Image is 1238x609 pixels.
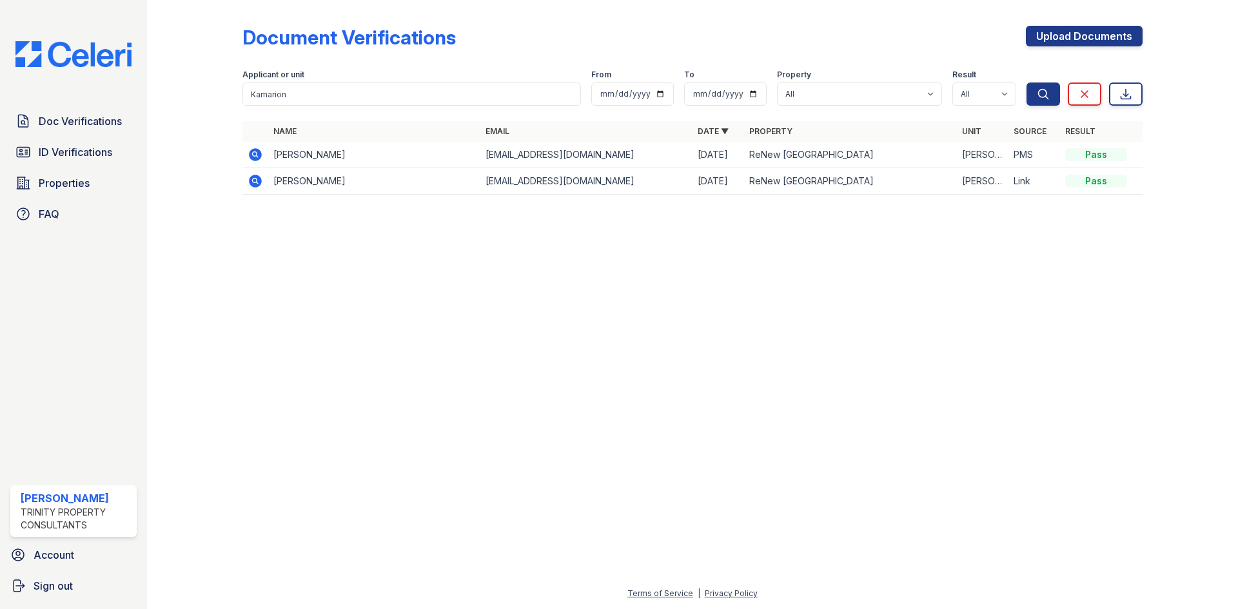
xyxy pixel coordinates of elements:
[627,588,693,598] a: Terms of Service
[705,588,758,598] a: Privacy Policy
[744,142,956,168] td: ReNew [GEOGRAPHIC_DATA]
[1008,142,1060,168] td: PMS
[480,168,693,195] td: [EMAIL_ADDRESS][DOMAIN_NAME]
[5,573,142,599] a: Sign out
[10,170,137,196] a: Properties
[5,41,142,67] img: CE_Logo_Blue-a8612792a0a2168367f1c8372b55b34899dd931a85d93a1a3d3e32e68fde9ad4.png
[1014,126,1046,136] a: Source
[957,168,1008,195] td: [PERSON_NAME] 50
[1008,168,1060,195] td: Link
[242,70,304,80] label: Applicant or unit
[39,175,90,191] span: Properties
[10,139,137,165] a: ID Verifications
[957,142,1008,168] td: [PERSON_NAME] 50
[777,70,811,80] label: Property
[10,201,137,227] a: FAQ
[693,168,744,195] td: [DATE]
[268,168,480,195] td: [PERSON_NAME]
[10,108,137,134] a: Doc Verifications
[5,542,142,568] a: Account
[39,206,59,222] span: FAQ
[242,82,581,106] input: Search by name, email, or unit number
[693,142,744,168] td: [DATE]
[34,547,74,563] span: Account
[1065,148,1127,161] div: Pass
[34,578,73,594] span: Sign out
[744,168,956,195] td: ReNew [GEOGRAPHIC_DATA]
[1026,26,1143,46] a: Upload Documents
[486,126,509,136] a: Email
[698,126,729,136] a: Date ▼
[962,126,981,136] a: Unit
[242,26,456,49] div: Document Verifications
[273,126,297,136] a: Name
[684,70,694,80] label: To
[591,70,611,80] label: From
[21,490,132,506] div: [PERSON_NAME]
[480,142,693,168] td: [EMAIL_ADDRESS][DOMAIN_NAME]
[268,142,480,168] td: [PERSON_NAME]
[21,506,132,532] div: Trinity Property Consultants
[698,588,700,598] div: |
[1065,126,1096,136] a: Result
[39,144,112,160] span: ID Verifications
[952,70,976,80] label: Result
[39,113,122,129] span: Doc Verifications
[749,126,792,136] a: Property
[1065,175,1127,188] div: Pass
